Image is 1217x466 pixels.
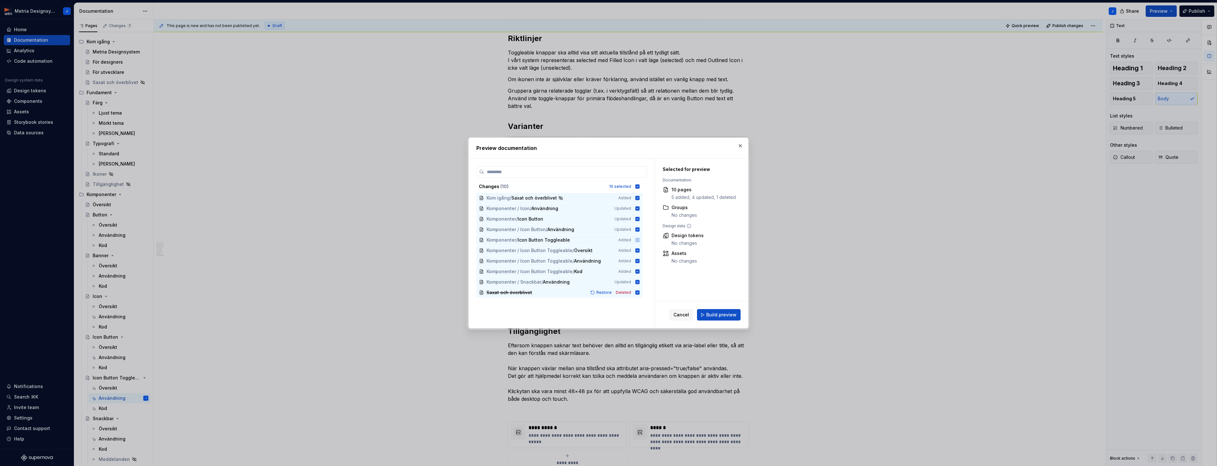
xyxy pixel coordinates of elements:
span: / [573,258,574,264]
span: Added [618,248,631,253]
button: Build preview [697,309,741,321]
span: Deleted [616,290,631,295]
span: / [573,247,574,254]
div: Documentation [663,178,737,183]
span: / [546,226,547,233]
span: Användning [531,205,558,212]
div: Selected for preview [663,166,737,173]
div: 10 pages [672,187,736,193]
span: / [573,268,574,275]
span: Översikt [574,247,593,254]
span: Added [618,195,631,201]
span: Användning [574,258,601,264]
span: Komponenter [487,216,516,222]
div: No changes [672,212,697,218]
span: Icon Button [518,216,543,222]
span: Build preview [706,312,737,318]
span: / [541,279,543,285]
div: 5 added, 4 updated, 1 deleted [672,194,736,201]
span: Updated [615,206,631,211]
span: / [516,216,518,222]
div: Groups [672,204,697,211]
span: Cancel [673,312,689,318]
span: Saxat och överblivet [511,195,557,201]
span: / [510,195,511,201]
span: Kod [574,268,587,275]
span: Updated [615,279,631,285]
div: Assets [672,250,697,257]
span: Added [618,258,631,264]
span: Saxat och överblivet [487,289,532,296]
span: Komponenter / Icon Button [487,226,546,233]
div: Design tokens [672,232,704,239]
span: Komponenter / Icon Button Toggleable [487,247,573,254]
button: Restore [588,289,615,296]
span: / [530,205,531,212]
div: Design data [663,223,737,229]
div: No changes [672,240,704,246]
span: Added [618,269,631,274]
span: Kom igång [487,195,510,201]
span: Komponenter / Icon Button Toggleable [487,268,573,275]
span: Användning [543,279,570,285]
div: Changes [479,183,605,190]
span: Updated [615,227,631,232]
div: 10 selected [609,184,631,189]
span: Updated [615,216,631,222]
span: Komponenter / Snackbar [487,279,541,285]
span: Användning [547,226,574,233]
span: ( 10 ) [500,184,509,189]
button: Cancel [669,309,693,321]
span: Komponenter / Icon Button Toggleable [487,258,573,264]
span: Komponenter / Icon [487,205,530,212]
h2: Preview documentation [476,144,741,152]
div: No changes [672,258,697,264]
span: Restore [596,290,612,295]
